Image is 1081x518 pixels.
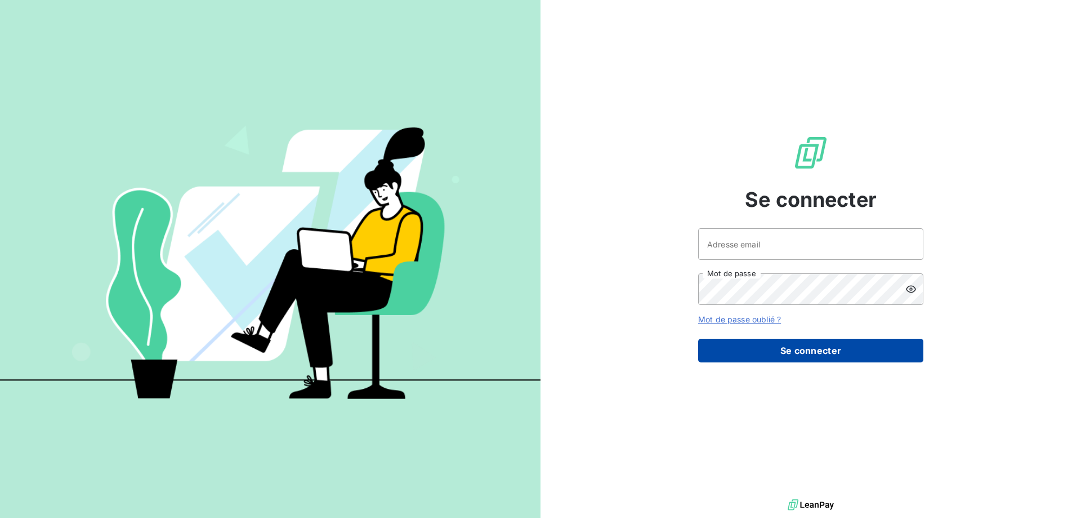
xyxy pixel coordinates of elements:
[788,497,834,513] img: logo
[698,315,781,324] a: Mot de passe oublié ?
[745,184,877,215] span: Se connecter
[698,339,923,362] button: Se connecter
[698,228,923,260] input: placeholder
[793,135,829,171] img: Logo LeanPay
